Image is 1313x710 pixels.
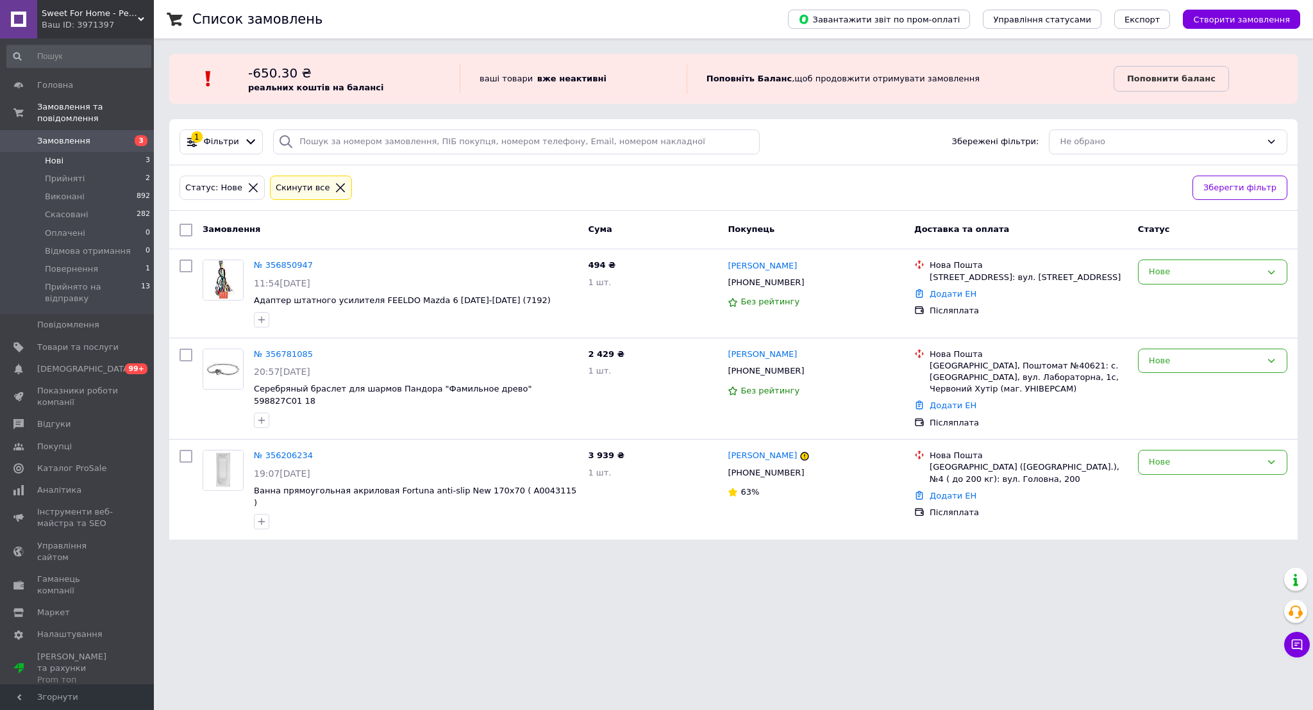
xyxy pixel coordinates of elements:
span: -650.30 ₴ [248,65,312,81]
a: № 356206234 [254,450,313,460]
b: вже неактивні [537,74,606,83]
span: Прийнято на відправку [45,281,141,304]
a: Поповнити баланс [1114,66,1229,92]
span: Замовлення [37,135,90,147]
a: № 356781085 [254,349,313,359]
a: [PERSON_NAME] [728,349,797,361]
div: ваші товари [460,64,687,94]
span: 494 ₴ [588,260,615,270]
span: Товари та послуги [37,342,119,353]
a: Додати ЕН [930,400,976,410]
a: Фото товару [203,450,244,491]
span: Збережені фільтри: [952,136,1039,148]
span: Повідомлення [37,319,99,331]
b: Поповнити баланс [1127,74,1216,83]
div: 1 [191,131,203,143]
span: Експорт [1125,15,1160,24]
a: Адаптер штатного усилителя FEELDO Mazda 6 [DATE]-[DATE] (7192) [254,295,551,305]
span: 3 [146,155,150,167]
span: Виконані [45,191,85,202]
span: 19:07[DATE] [254,468,310,479]
div: [PHONE_NUMBER] [725,274,807,291]
span: 3 [135,135,147,146]
div: Cкинути все [273,181,333,195]
span: 11:54[DATE] [254,278,310,288]
span: 1 шт. [588,468,611,477]
span: 2 429 ₴ [588,349,624,359]
span: Відмова отримання [45,245,131,257]
span: 1 шт. [588,366,611,376]
span: 1 [146,263,150,275]
a: Серебряный браслет для шармов Пандора "Фамильное древо" 598827C01 18 [254,384,531,406]
span: [PERSON_NAME] та рахунки [37,651,119,686]
img: Фото товару [203,349,243,389]
button: Завантажити звіт по пром-оплаті [788,10,970,29]
a: Створити замовлення [1170,14,1300,24]
div: Післяплата [930,417,1128,429]
a: Фото товару [203,260,244,301]
button: Чат з покупцем [1284,632,1310,657]
span: Покупець [728,224,774,234]
div: Статус: Нове [183,181,245,195]
img: Фото товару [203,450,243,490]
img: :exclamation: [199,69,218,88]
span: Оплачені [45,227,85,239]
span: 13 [141,281,150,304]
span: Завантажити звіт по пром-оплаті [798,13,960,25]
span: Інструменти веб-майстра та SEO [37,506,119,529]
img: Фото товару [203,260,243,300]
span: 3 939 ₴ [588,450,624,460]
span: Прийняті [45,173,85,185]
a: № 356850947 [254,260,313,270]
span: Скасовані [45,209,88,220]
span: Замовлення та повідомлення [37,101,154,124]
span: Замовлення [203,224,260,234]
div: Нова Пошта [930,260,1128,271]
div: Післяплата [930,507,1128,518]
span: 99+ [125,363,147,374]
span: Аналітика [37,484,81,496]
div: Нове [1149,456,1261,469]
button: Управління статусами [983,10,1101,29]
span: Головна [37,79,73,91]
a: [PERSON_NAME] [728,260,797,272]
span: 63% [740,487,759,497]
span: Без рейтингу [740,297,799,306]
span: Управління статусами [993,15,1091,24]
span: Статус [1138,224,1170,234]
span: Управління сайтом [37,540,119,563]
div: [GEOGRAPHIC_DATA] ([GEOGRAPHIC_DATA].), №4 ( до 200 кг): вул. Головна, 200 [930,461,1128,484]
span: Cума [588,224,612,234]
div: [PHONE_NUMBER] [725,465,807,481]
a: Ванна прямоугольная акриловая Fortuna anti-slip New 170x70 ( А0043115 ) [254,486,576,508]
b: Поповніть Баланс [707,74,792,83]
a: Додати ЕН [930,491,976,500]
div: Нове [1149,354,1261,368]
span: Sweet For Home - Речі для дому [42,8,138,19]
div: Ваш ID: 3971397 [42,19,154,31]
div: [PHONE_NUMBER] [725,363,807,379]
div: Нова Пошта [930,349,1128,360]
input: Пошук за номером замовлення, ПІБ покупця, номером телефону, Email, номером накладної [273,129,760,154]
b: реальних коштів на балансі [248,83,384,92]
span: Покупці [37,441,72,452]
span: Нові [45,155,63,167]
span: Доставка та оплата [914,224,1009,234]
button: Зберегти фільтр [1192,176,1287,201]
button: Створити замовлення [1183,10,1300,29]
span: [DEMOGRAPHIC_DATA] [37,363,132,375]
span: 2 [146,173,150,185]
span: Зберегти фільтр [1203,181,1276,195]
span: 0 [146,227,150,239]
a: Додати ЕН [930,289,976,299]
div: Нове [1149,265,1261,279]
div: Prom топ [37,674,119,686]
div: Нова Пошта [930,450,1128,461]
div: Післяплата [930,305,1128,317]
span: 282 [137,209,150,220]
span: 892 [137,191,150,202]
a: Фото товару [203,349,244,390]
